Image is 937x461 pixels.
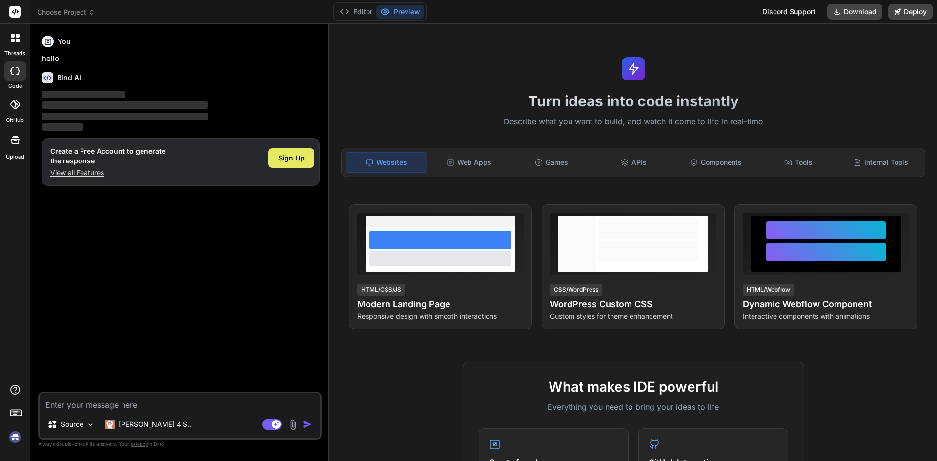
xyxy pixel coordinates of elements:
img: Pick Models [86,421,95,429]
div: Components [676,152,756,173]
p: View all Features [50,168,165,178]
button: Editor [336,5,376,19]
p: Everything you need to bring your ideas to life [479,401,788,413]
img: attachment [287,419,299,430]
span: Sign Up [278,153,305,163]
p: hello [42,53,320,64]
div: Discord Support [756,4,821,20]
p: [PERSON_NAME] 4 S.. [119,420,191,429]
p: Custom styles for theme enhancement [550,311,716,321]
h6: Bind AI [57,73,81,82]
div: Internal Tools [840,152,921,173]
p: Always double-check its answers. Your in Bind [38,440,322,449]
div: CSS/WordPress [550,284,602,296]
p: Source [61,420,83,429]
div: Tools [758,152,839,173]
div: Web Apps [429,152,509,173]
p: Describe what you want to build, and watch it come to life in real-time [335,116,931,128]
span: ‌ [42,101,208,109]
button: Download [827,4,882,20]
h6: You [58,37,71,46]
label: code [8,82,22,90]
span: ‌ [42,123,83,131]
button: Preview [376,5,424,19]
div: HTML/Webflow [743,284,794,296]
p: Interactive components with animations [743,311,909,321]
h2: What makes IDE powerful [479,377,788,397]
div: Games [511,152,592,173]
span: ‌ [42,91,125,98]
button: Deploy [888,4,933,20]
div: HTML/CSS/JS [357,284,405,296]
img: Claude 4 Sonnet [105,420,115,429]
span: ‌ [42,113,208,120]
label: Upload [6,153,24,161]
img: signin [7,429,23,445]
span: privacy [131,441,148,447]
h4: Dynamic Webflow Component [743,298,909,311]
img: icon [303,420,312,429]
label: GitHub [6,116,24,124]
div: APIs [593,152,674,173]
h1: Turn ideas into code instantly [335,92,931,110]
p: Responsive design with smooth interactions [357,311,524,321]
span: Choose Project [37,7,95,17]
h4: WordPress Custom CSS [550,298,716,311]
div: Websites [346,152,427,173]
h4: Modern Landing Page [357,298,524,311]
h1: Create a Free Account to generate the response [50,146,165,166]
label: threads [4,49,25,58]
